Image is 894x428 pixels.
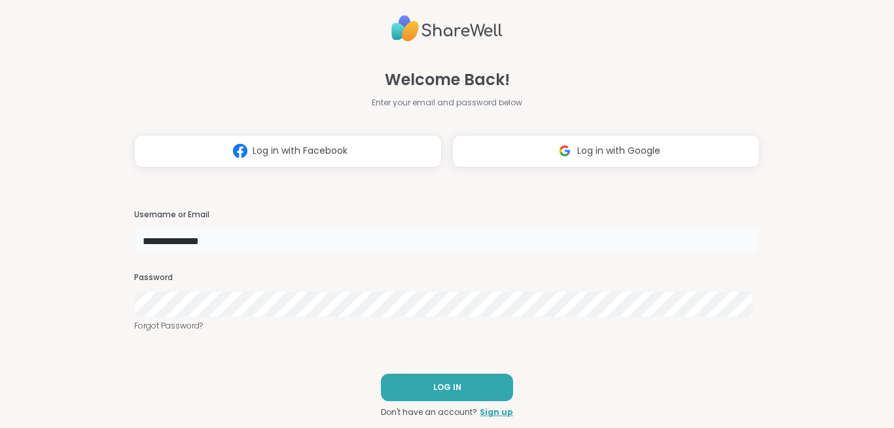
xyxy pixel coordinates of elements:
button: Log in with Google [452,135,760,168]
a: Forgot Password? [134,320,760,332]
button: LOG IN [381,374,513,401]
h3: Username or Email [134,209,760,221]
button: Log in with Facebook [134,135,442,168]
span: LOG IN [433,382,461,393]
span: Don't have an account? [381,406,477,418]
span: Welcome Back! [385,68,510,92]
h3: Password [134,272,760,283]
img: ShareWell Logomark [552,139,577,163]
span: Enter your email and password below [372,97,522,109]
img: ShareWell Logomark [228,139,253,163]
img: ShareWell Logo [391,10,503,47]
a: Sign up [480,406,513,418]
span: Log in with Facebook [253,144,348,158]
span: Log in with Google [577,144,660,158]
